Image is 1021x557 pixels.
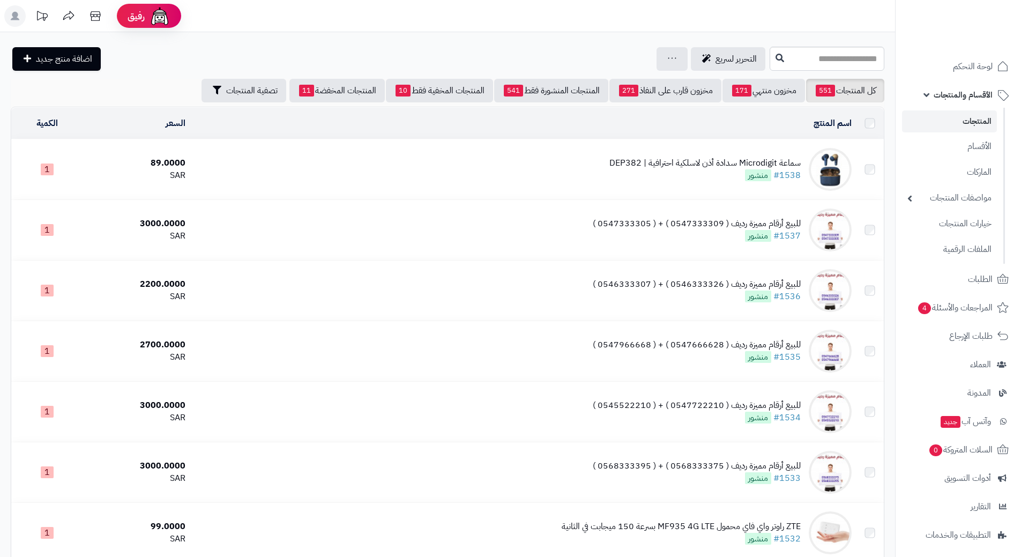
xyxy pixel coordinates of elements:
[166,117,185,130] a: السعر
[902,110,997,132] a: المنتجات
[809,390,852,433] img: للبيع أرقام مميزة رديف ( 0547722210 ) + ( 0545522210 )
[809,451,852,494] img: للبيع أرقام مميزة رديف ( 0568333375 ) + ( 0568333395 )
[773,472,801,485] a: #1533
[41,164,54,175] span: 1
[87,351,185,363] div: SAR
[970,357,991,372] span: العملاء
[128,10,145,23] span: رفيق
[593,339,801,351] div: للبيع أرقام مميزة رديف ( 0547666628 ) + ( 0547966668 )
[918,302,931,314] span: 4
[967,385,991,400] span: المدونة
[593,278,801,291] div: للبيع أرقام مميزة رديف ( 0546333326 ) + ( 0546333307 )
[940,414,991,429] span: وآتس آب
[902,238,997,261] a: الملفات الرقمية
[745,472,771,484] span: منشور
[87,339,185,351] div: 2700.0000
[41,345,54,357] span: 1
[929,444,942,456] span: 0
[745,291,771,302] span: منشور
[593,460,801,472] div: للبيع أرقام مميزة رديف ( 0568333375 ) + ( 0568333395 )
[41,285,54,296] span: 1
[87,218,185,230] div: 3000.0000
[971,499,991,514] span: التقارير
[716,53,757,65] span: التحرير لسريع
[41,466,54,478] span: 1
[722,79,805,102] a: مخزون منتهي171
[386,79,493,102] a: المنتجات المخفية فقط10
[809,209,852,251] img: للبيع أرقام مميزة رديف ( 0547333309 ) + ( 0547333305 )
[902,295,1015,321] a: المراجعات والأسئلة4
[809,269,852,312] img: للبيع أرقام مميزة رديف ( 0546333326 ) + ( 0546333307 )
[902,437,1015,463] a: السلات المتروكة0
[902,352,1015,377] a: العملاء
[41,527,54,539] span: 1
[87,460,185,472] div: 3000.0000
[745,230,771,242] span: منشور
[902,522,1015,548] a: التطبيقات والخدمات
[299,85,314,96] span: 11
[902,266,1015,292] a: الطلبات
[87,472,185,485] div: SAR
[41,224,54,236] span: 1
[773,229,801,242] a: #1537
[202,79,286,102] button: تصفية المنتجات
[87,533,185,545] div: SAR
[619,85,638,96] span: 271
[902,54,1015,79] a: لوحة التحكم
[504,85,523,96] span: 541
[902,323,1015,349] a: طلبات الإرجاع
[902,187,997,210] a: مواصفات المنتجات
[949,329,993,344] span: طلبات الإرجاع
[816,85,835,96] span: 551
[87,157,185,169] div: 89.0000
[809,511,852,554] img: ZTE راوتر واي فاي محمول MF935 4G LTE بسرعة 150 ميجابت في الثانية
[902,465,1015,491] a: أدوات التسويق
[87,412,185,424] div: SAR
[773,290,801,303] a: #1536
[773,532,801,545] a: #1532
[902,409,1015,434] a: وآتس آبجديد
[494,79,608,102] a: المنتجات المنشورة فقط541
[917,300,993,315] span: المراجعات والأسئلة
[902,161,997,184] a: الماركات
[773,169,801,182] a: #1538
[593,399,801,412] div: للبيع أرقام مميزة رديف ( 0547722210 ) + ( 0545522210 )
[87,399,185,412] div: 3000.0000
[593,218,801,230] div: للبيع أرقام مميزة رديف ( 0547333309 ) + ( 0547333305 )
[609,157,801,169] div: سماعة Microdigit سدادة أذن لاسلكية احترافية | DEP382
[36,117,58,130] a: الكمية
[941,416,960,428] span: جديد
[745,412,771,424] span: منشور
[902,212,997,235] a: خيارات المنتجات
[745,169,771,181] span: منشور
[902,380,1015,406] a: المدونة
[12,47,101,71] a: اضافة منتج جديد
[902,494,1015,519] a: التقارير
[87,291,185,303] div: SAR
[609,79,721,102] a: مخزون قارب على النفاذ271
[745,533,771,545] span: منشور
[396,85,411,96] span: 10
[926,528,991,543] span: التطبيقات والخدمات
[41,406,54,418] span: 1
[745,351,771,363] span: منشور
[806,79,884,102] a: كل المنتجات551
[28,5,55,29] a: تحديثات المنصة
[289,79,385,102] a: المنتجات المخفضة11
[809,148,852,191] img: سماعة Microdigit سدادة أذن لاسلكية احترافية | DEP382
[814,117,852,130] a: اسم المنتج
[953,59,993,74] span: لوحة التحكم
[87,521,185,533] div: 99.0000
[944,471,991,486] span: أدوات التسويق
[149,5,170,27] img: ai-face.png
[809,330,852,373] img: للبيع أرقام مميزة رديف ( 0547666628 ) + ( 0547966668 )
[226,84,278,97] span: تصفية المنتجات
[87,169,185,182] div: SAR
[562,521,801,533] div: ZTE راوتر واي فاي محمول MF935 4G LTE بسرعة 150 ميجابت في الثانية
[948,29,1011,51] img: logo-2.png
[928,442,993,457] span: السلات المتروكة
[902,135,997,158] a: الأقسام
[36,53,92,65] span: اضافة منتج جديد
[934,87,993,102] span: الأقسام والمنتجات
[773,351,801,363] a: #1535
